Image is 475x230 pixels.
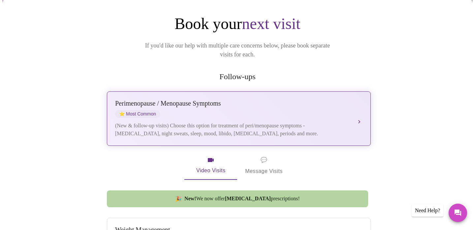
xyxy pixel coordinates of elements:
span: Most Common [115,110,160,118]
div: Perimenopause / Menopause Symptoms [115,100,349,107]
span: new [175,196,182,202]
span: message [261,155,267,165]
button: Messages [449,204,467,222]
span: star [119,111,125,116]
span: We now offer prescriptions! [184,196,300,202]
strong: New! [184,196,196,201]
button: Perimenopause / Menopause SymptomsstarMost Common(New & follow-up visits) Choose this option for ... [107,91,371,146]
div: (New & follow-up visits) Choose this option for treatment of peri/menopause symptoms - [MEDICAL_D... [115,122,349,138]
span: Message Visits [245,155,283,176]
h1: Book your [106,14,369,33]
h2: Follow-ups [106,72,369,81]
span: Video Visits [192,156,229,175]
strong: [MEDICAL_DATA] [225,196,271,201]
div: Need Help? [412,204,443,217]
p: If you'd like our help with multiple care concerns below, please book separate visits for each. [136,41,339,59]
span: next visit [242,15,300,32]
